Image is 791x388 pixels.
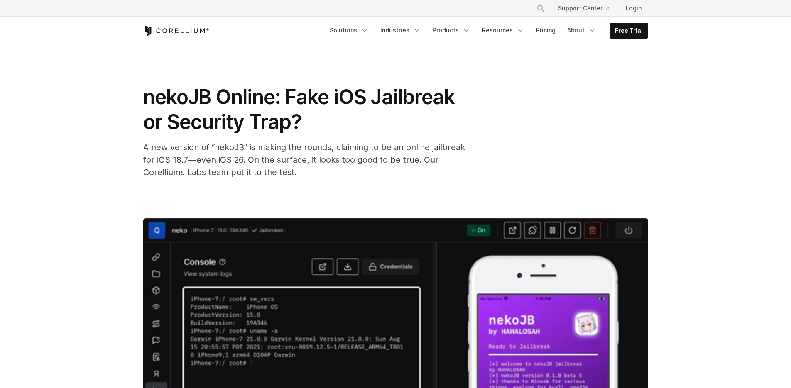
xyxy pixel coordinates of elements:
[325,23,374,38] a: Solutions
[325,23,648,39] div: Navigation Menu
[143,85,455,134] span: nekoJB Online: Fake iOS Jailbreak or Security Trap?
[477,23,529,38] a: Resources
[610,23,648,38] a: Free Trial
[375,23,426,38] a: Industries
[531,23,561,38] a: Pricing
[143,142,465,177] span: A new version of “nekoJB” is making the rounds, claiming to be an online jailbreak for iOS 18.7—e...
[551,1,616,16] a: Support Center
[143,26,209,36] a: Corellium Home
[428,23,475,38] a: Products
[619,1,648,16] a: Login
[562,23,601,38] a: About
[527,1,648,16] div: Navigation Menu
[533,1,548,16] button: Search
